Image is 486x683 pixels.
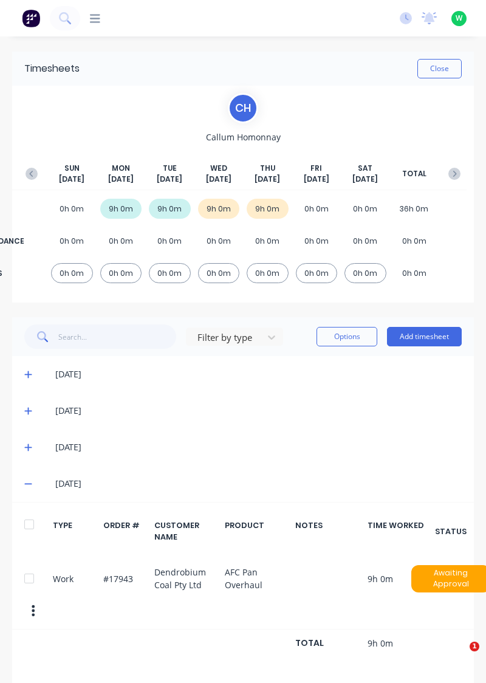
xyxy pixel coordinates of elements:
[53,520,97,543] div: TYPE
[206,174,231,185] span: [DATE]
[296,263,338,283] div: 0h 0m
[228,93,258,123] div: C H
[157,174,182,185] span: [DATE]
[206,131,281,143] span: Callum Homonnay
[402,168,426,179] span: TOTAL
[55,368,462,381] div: [DATE]
[317,327,377,346] button: Options
[368,520,433,543] div: TIME WORKED
[260,163,275,174] span: THU
[149,199,191,219] div: 9h 0m
[198,199,240,219] div: 9h 0m
[310,163,322,174] span: FRI
[100,199,142,219] div: 9h 0m
[295,520,361,543] div: NOTES
[55,441,462,454] div: [DATE]
[154,520,218,543] div: CUSTOMER NAME
[100,263,142,283] div: 0h 0m
[456,13,462,24] span: W
[445,642,474,671] iframe: Intercom live chat
[296,199,338,219] div: 0h 0m
[470,642,479,651] span: 1
[225,520,289,543] div: PRODUCT
[352,174,378,185] span: [DATE]
[103,520,147,543] div: ORDER #
[344,199,386,219] div: 0h 0m
[59,174,84,185] span: [DATE]
[112,163,130,174] span: MON
[247,231,289,251] div: 0h 0m
[55,404,462,417] div: [DATE]
[64,163,80,174] span: SUN
[51,263,93,283] div: 0h 0m
[108,174,134,185] span: [DATE]
[247,199,289,219] div: 9h 0m
[394,231,436,251] div: 0h 0m
[55,477,462,490] div: [DATE]
[296,231,338,251] div: 0h 0m
[58,324,177,349] input: Search...
[440,520,462,543] div: STATUS
[344,231,386,251] div: 0h 0m
[51,231,93,251] div: 0h 0m
[417,59,462,78] button: Close
[149,231,191,251] div: 0h 0m
[387,327,462,346] button: Add timesheet
[394,263,436,283] div: 0h 0m
[344,263,386,283] div: 0h 0m
[24,61,80,76] div: Timesheets
[304,174,329,185] span: [DATE]
[163,163,177,174] span: TUE
[198,263,240,283] div: 0h 0m
[22,9,40,27] img: Factory
[100,231,142,251] div: 0h 0m
[51,199,93,219] div: 0h 0m
[210,163,227,174] span: WED
[198,231,240,251] div: 0h 0m
[149,263,191,283] div: 0h 0m
[255,174,280,185] span: [DATE]
[358,163,372,174] span: SAT
[394,199,436,219] div: 36h 0m
[247,263,289,283] div: 0h 0m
